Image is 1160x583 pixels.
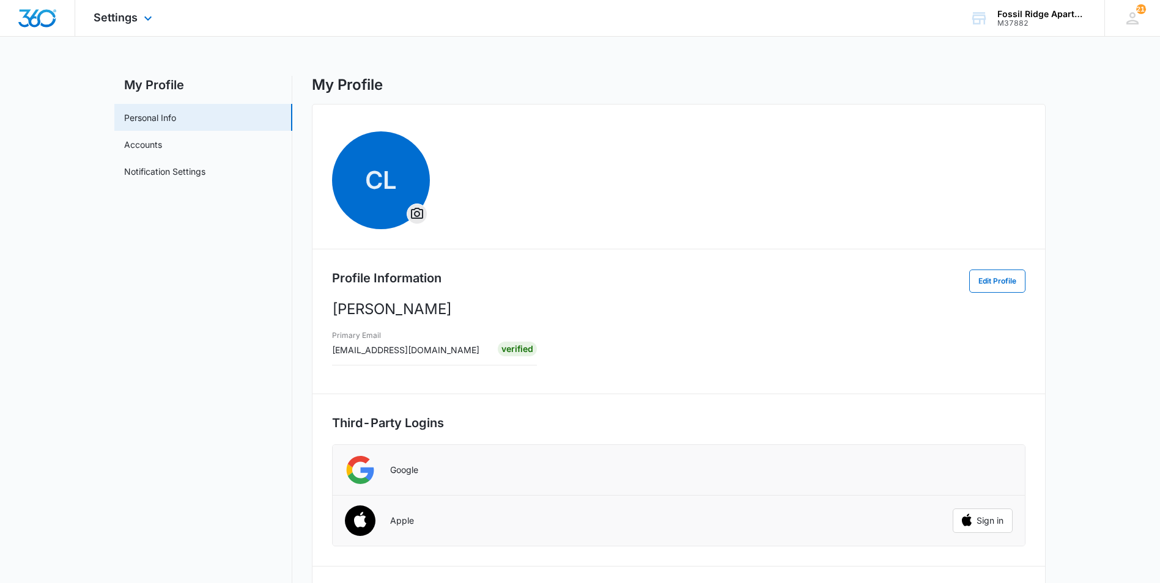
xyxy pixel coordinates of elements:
[947,457,1019,483] iframe: Sign in with Google Button
[332,330,479,341] h3: Primary Email
[997,19,1087,28] div: account id
[332,298,1025,320] p: [PERSON_NAME]
[124,165,205,178] a: Notification Settings
[124,111,176,124] a: Personal Info
[332,269,441,287] h2: Profile Information
[94,11,138,24] span: Settings
[498,342,537,356] div: Verified
[390,515,414,526] p: Apple
[969,269,1025,293] button: Edit Profile
[997,9,1087,19] div: account name
[390,464,418,475] p: Google
[338,499,383,544] img: Apple
[345,455,375,485] img: Google
[332,131,430,229] span: CL
[124,138,162,151] a: Accounts
[332,131,430,229] span: CLOverflow Menu
[332,414,1025,432] h2: Third-Party Logins
[407,204,427,224] button: Overflow Menu
[332,345,479,355] span: [EMAIL_ADDRESS][DOMAIN_NAME]
[953,508,1013,533] button: Sign in
[1136,4,1146,14] span: 211
[114,76,292,94] h2: My Profile
[312,76,383,94] h1: My Profile
[1136,4,1146,14] div: notifications count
